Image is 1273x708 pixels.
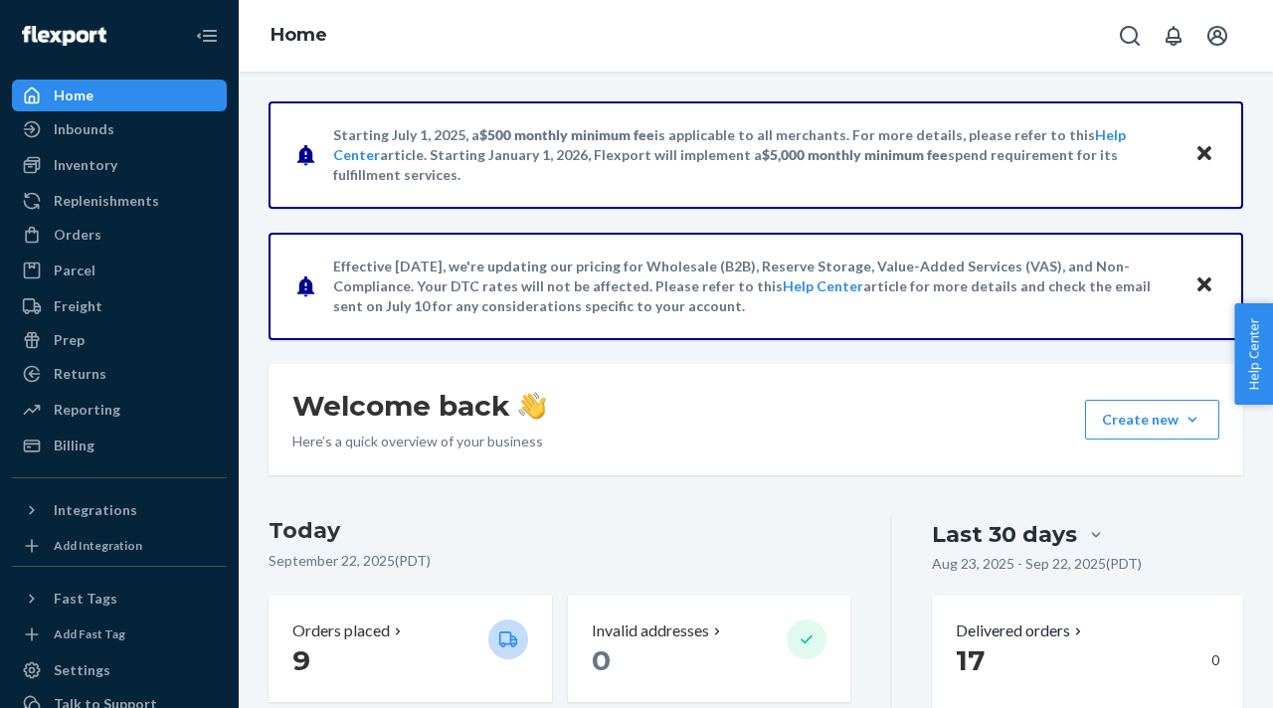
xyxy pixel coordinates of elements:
span: 17 [956,643,985,677]
a: Replenishments [12,185,227,217]
a: Inbounds [12,113,227,145]
ol: breadcrumbs [255,7,343,65]
a: Help Center [783,277,863,294]
a: Billing [12,430,227,461]
button: Fast Tags [12,583,227,615]
div: Billing [54,436,94,455]
div: Add Fast Tag [54,625,125,642]
img: hand-wave emoji [518,392,546,420]
div: Settings [54,660,110,680]
h3: Today [269,515,850,547]
div: Integrations [54,500,137,520]
button: Open account menu [1197,16,1237,56]
div: Orders [54,225,101,245]
div: Fast Tags [54,589,117,609]
div: Last 30 days [932,519,1077,550]
p: Invalid addresses [592,619,709,642]
div: Replenishments [54,191,159,211]
div: 0 [956,642,1219,678]
button: Create new [1085,400,1219,440]
span: 0 [592,643,611,677]
button: Help Center [1234,303,1273,405]
a: Parcel [12,255,227,286]
a: Reporting [12,394,227,426]
a: Prep [12,324,227,356]
p: Effective [DATE], we're updating our pricing for Wholesale (B2B), Reserve Storage, Value-Added Se... [333,257,1176,316]
span: $5,000 monthly minimum fee [762,146,948,163]
a: Home [271,24,327,46]
div: Reporting [54,400,120,420]
div: Inbounds [54,119,114,139]
button: Open notifications [1154,16,1193,56]
button: Close [1191,271,1217,300]
a: Returns [12,358,227,390]
img: Flexport logo [22,26,106,46]
div: Parcel [54,261,95,280]
div: Freight [54,296,102,316]
p: Here’s a quick overview of your business [292,432,546,451]
span: $500 monthly minimum fee [479,126,654,143]
button: Integrations [12,494,227,526]
div: Prep [54,330,85,350]
p: Orders placed [292,619,390,642]
button: Close Navigation [187,16,227,56]
div: Add Integration [54,537,142,554]
div: Inventory [54,155,117,175]
a: Freight [12,290,227,322]
button: Invalid addresses 0 [568,596,851,702]
button: Close [1191,140,1217,169]
a: Add Fast Tag [12,622,227,646]
a: Orders [12,219,227,251]
a: Inventory [12,149,227,181]
button: Open Search Box [1110,16,1150,56]
span: 9 [292,643,310,677]
p: Starting July 1, 2025, a is applicable to all merchants. For more details, please refer to this a... [333,125,1176,185]
a: Add Integration [12,534,227,558]
h1: Welcome back [292,388,546,424]
a: Settings [12,654,227,686]
button: Delivered orders [956,619,1086,642]
div: Returns [54,364,106,384]
p: Aug 23, 2025 - Sep 22, 2025 ( PDT ) [932,554,1142,574]
div: Home [54,86,93,105]
button: Orders placed 9 [269,596,552,702]
a: Home [12,80,227,111]
p: September 22, 2025 ( PDT ) [269,551,850,571]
